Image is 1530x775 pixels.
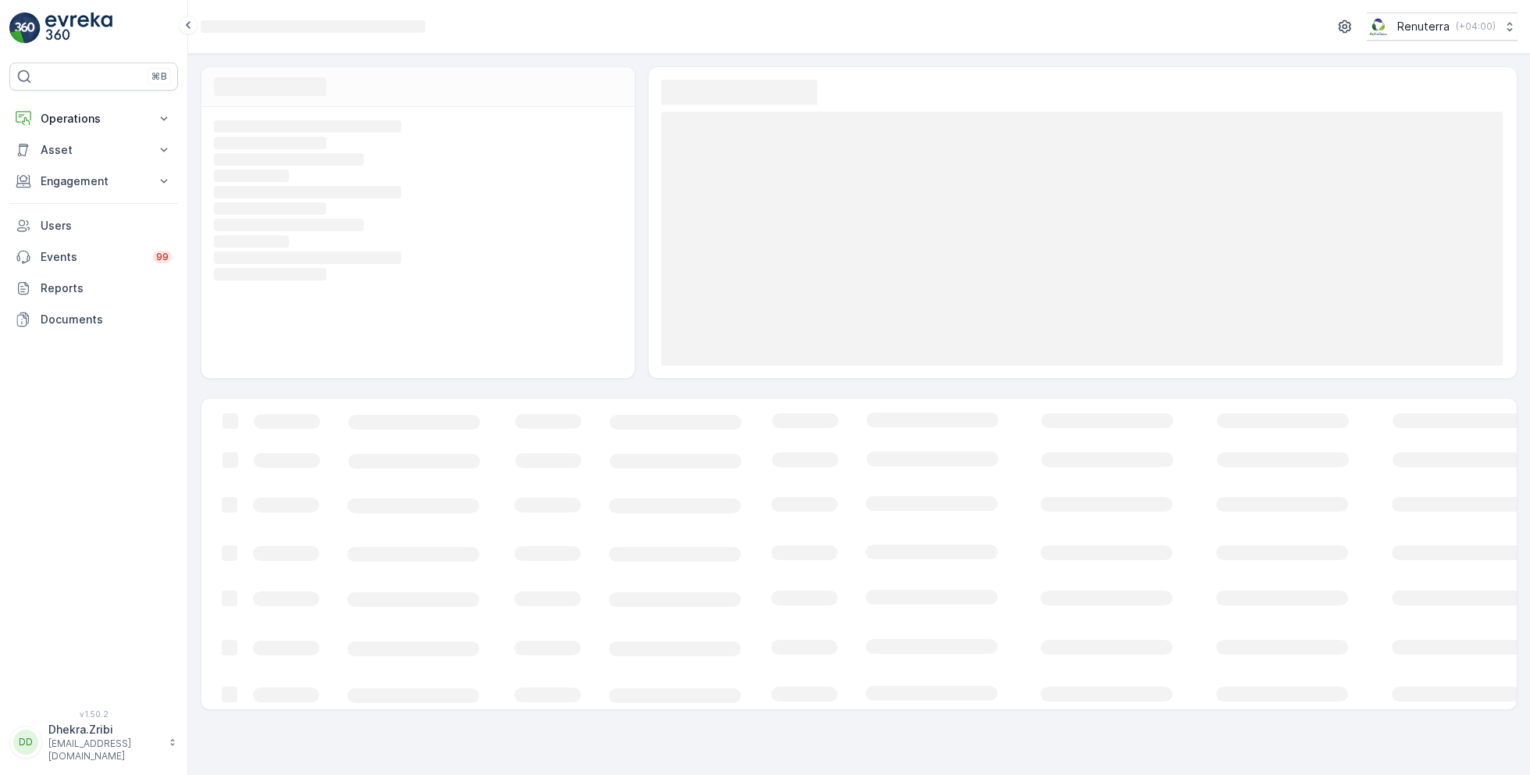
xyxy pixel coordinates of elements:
[1367,12,1518,41] button: Renuterra(+04:00)
[41,249,144,265] p: Events
[9,709,178,719] span: v 1.50.2
[9,241,178,273] a: Events99
[45,12,112,44] img: logo_light-DOdMpM7g.png
[41,312,172,327] p: Documents
[156,251,169,263] p: 99
[9,304,178,335] a: Documents
[41,280,172,296] p: Reports
[1367,18,1391,35] img: Screenshot_2024-07-26_at_13.33.01.png
[41,173,147,189] p: Engagement
[41,142,147,158] p: Asset
[1456,20,1496,33] p: ( +04:00 )
[41,111,147,127] p: Operations
[48,737,161,762] p: [EMAIL_ADDRESS][DOMAIN_NAME]
[13,730,38,755] div: DD
[9,103,178,134] button: Operations
[48,722,161,737] p: Dhekra.Zribi
[9,210,178,241] a: Users
[9,166,178,197] button: Engagement
[9,273,178,304] a: Reports
[9,722,178,762] button: DDDhekra.Zribi[EMAIL_ADDRESS][DOMAIN_NAME]
[9,134,178,166] button: Asset
[9,12,41,44] img: logo
[1397,19,1450,34] p: Renuterra
[151,70,167,83] p: ⌘B
[41,218,172,234] p: Users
